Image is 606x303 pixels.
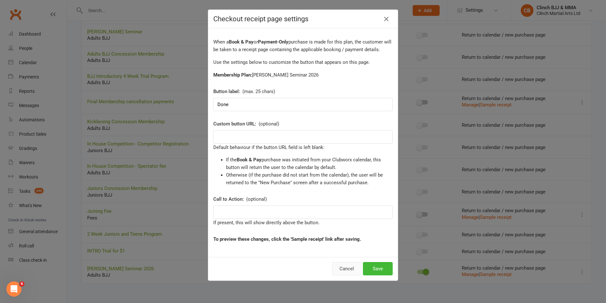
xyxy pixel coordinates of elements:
[213,144,393,186] div: Default behaviour if the button URL field is left blank:
[332,262,361,275] button: Cancel
[242,89,275,94] span: (max. 25 chars)
[229,39,254,45] strong: Book & Pay
[213,38,393,53] p: When a or purchase is made for this plan, the customer will be taken to a receipt page containing...
[213,219,393,226] div: If present, this will show directly above the button.
[381,14,391,24] button: Close
[213,120,256,128] label: Custom button URL:
[226,171,393,186] li: Otherwise (if the purchase did not start from the calendar), the user will be returned to the "Ne...
[213,15,393,23] h4: Checkout receipt page settings
[246,196,267,202] span: (optional)
[213,236,361,242] strong: To preview these changes, click the 'Sample receipt' link after saving.
[226,156,393,171] li: If the purchase was initiated from your Clubworx calendar, this button will return the user to th...
[237,157,261,163] strong: Book & Pay
[258,39,288,45] strong: Payment-Only
[213,195,244,203] label: Call to Action:
[19,281,24,286] span: 6
[363,262,393,275] button: Save
[213,71,393,79] div: [PERSON_NAME] Seminar 2026
[259,121,279,127] span: (optional)
[6,281,22,297] iframe: Intercom live chat
[213,58,393,66] p: Use the settings below to customize the button that appears on this page.
[213,88,240,95] label: Button label:
[213,72,252,78] strong: Membership Plan:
